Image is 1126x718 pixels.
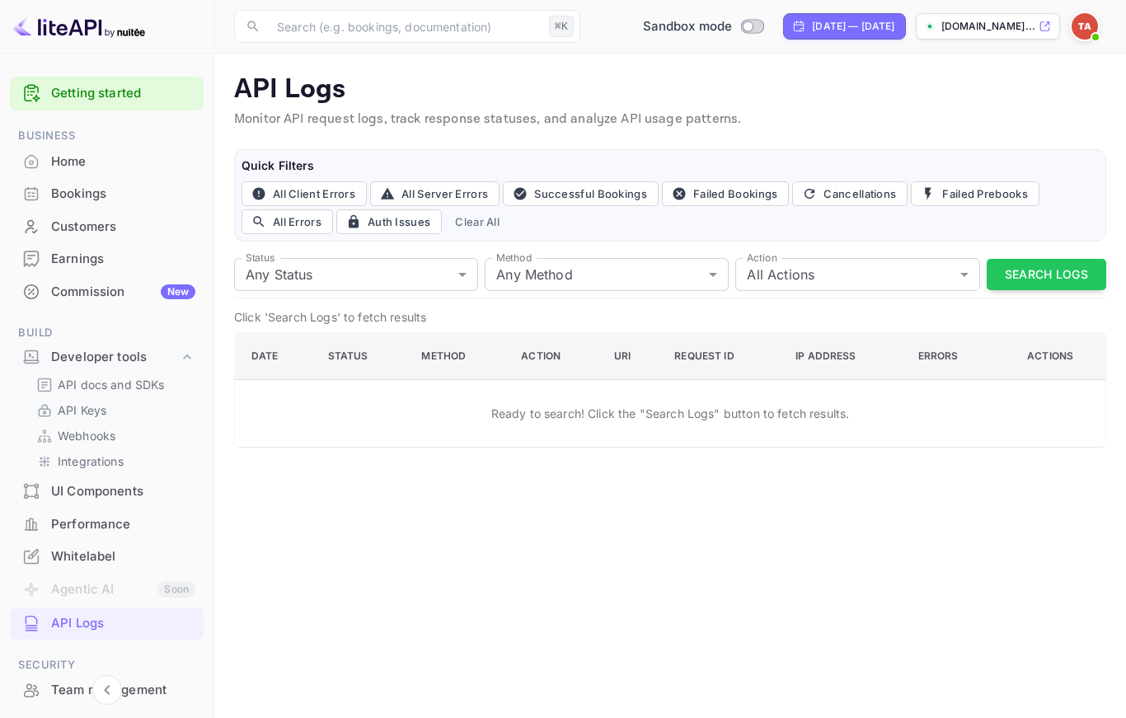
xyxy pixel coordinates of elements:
div: Any Method [485,258,729,291]
a: API Keys [36,401,190,419]
img: LiteAPI logo [13,13,145,40]
th: Method [408,333,508,380]
a: Customers [10,211,204,242]
p: Ready to search! Click the "Search Logs" button to fetch results. [491,405,850,422]
a: UI Components [10,476,204,506]
p: Webhooks [58,427,115,444]
div: Earnings [51,250,195,269]
th: Status [315,333,409,380]
div: Developer tools [10,343,204,372]
div: Switch to Production mode [636,17,771,36]
button: All Server Errors [370,181,500,206]
span: Sandbox mode [643,17,733,36]
th: Action [508,333,600,380]
a: API Logs [10,608,204,638]
button: Cancellations [792,181,908,206]
p: API docs and SDKs [58,376,165,393]
div: UI Components [10,476,204,508]
p: [DOMAIN_NAME]... [941,19,1035,34]
label: Status [246,251,274,265]
div: UI Components [51,482,195,501]
a: Whitelabel [10,541,204,571]
div: Any Status [234,258,478,291]
button: Auth Issues [336,209,442,234]
a: Getting started [51,84,195,103]
span: Build [10,324,204,342]
div: Bookings [51,185,195,204]
a: Integrations [36,453,190,470]
a: CommissionNew [10,276,204,307]
div: Performance [10,509,204,541]
a: Webhooks [36,427,190,444]
span: Security [10,656,204,674]
button: Failed Prebooks [911,181,1039,206]
div: CommissionNew [10,276,204,308]
div: API docs and SDKs [30,373,197,397]
p: Click 'Search Logs' to fetch results [234,308,1106,326]
div: API Keys [30,398,197,422]
button: Successful Bookings [503,181,659,206]
div: Whitelabel [51,547,195,566]
div: Whitelabel [10,541,204,573]
th: Request ID [661,333,782,380]
div: Customers [10,211,204,243]
th: Actions [998,333,1105,380]
img: travel agency [1072,13,1098,40]
div: Home [10,146,204,178]
div: Developer tools [51,348,179,367]
p: API Logs [234,73,1106,106]
div: Bookings [10,178,204,210]
label: Action [747,251,777,265]
h6: Quick Filters [242,157,1099,175]
th: IP Address [782,333,904,380]
a: Home [10,146,204,176]
button: Collapse navigation [92,675,122,705]
a: API docs and SDKs [36,376,190,393]
div: API Logs [10,608,204,640]
div: Commission [51,283,195,302]
button: All Errors [242,209,333,234]
div: New [161,284,195,299]
input: Search (e.g. bookings, documentation) [267,10,542,43]
div: [DATE] — [DATE] [812,19,894,34]
div: API Logs [51,614,195,633]
div: Team management [51,681,195,700]
div: Getting started [10,77,204,110]
a: Bookings [10,178,204,209]
p: Monitor API request logs, track response statuses, and analyze API usage patterns. [234,110,1106,129]
p: Integrations [58,453,124,470]
a: Performance [10,509,204,539]
a: Earnings [10,243,204,274]
div: Integrations [30,449,197,473]
button: All Client Errors [242,181,367,206]
div: Home [51,153,195,171]
button: Failed Bookings [662,181,790,206]
th: Date [235,333,315,380]
p: API Keys [58,401,106,419]
button: Clear All [448,209,506,234]
div: Earnings [10,243,204,275]
label: Method [496,251,532,265]
div: All Actions [735,258,979,291]
button: Search Logs [987,259,1106,291]
div: Team management [10,674,204,706]
th: URI [601,333,662,380]
a: Team management [10,674,204,705]
th: Errors [905,333,999,380]
span: Business [10,127,204,145]
div: ⌘K [549,16,574,37]
div: Performance [51,515,195,534]
div: Webhooks [30,424,197,448]
div: Customers [51,218,195,237]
